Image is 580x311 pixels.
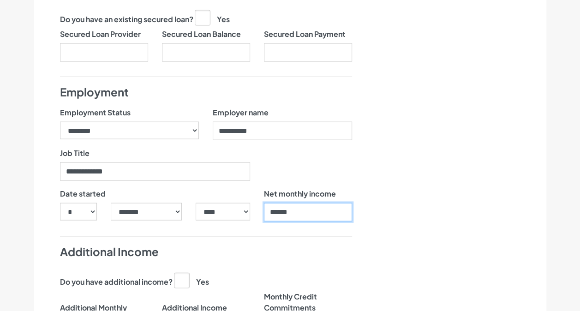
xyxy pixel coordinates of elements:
[174,273,209,287] label: Yes
[60,84,352,100] h4: Employment
[264,188,336,199] label: Net monthly income
[162,29,241,40] label: Secured Loan Balance
[264,29,346,40] label: Secured Loan Payment
[60,244,352,260] h4: Additional Income
[195,10,230,25] label: Yes
[60,188,106,199] label: Date started
[60,14,193,25] label: Do you have an existing secured loan?
[213,107,269,118] label: Employer name
[60,148,90,159] label: Job Title
[60,29,141,40] label: Secured Loan Provider
[60,107,131,118] label: Employment Status
[60,276,173,287] label: Do you have additional income?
